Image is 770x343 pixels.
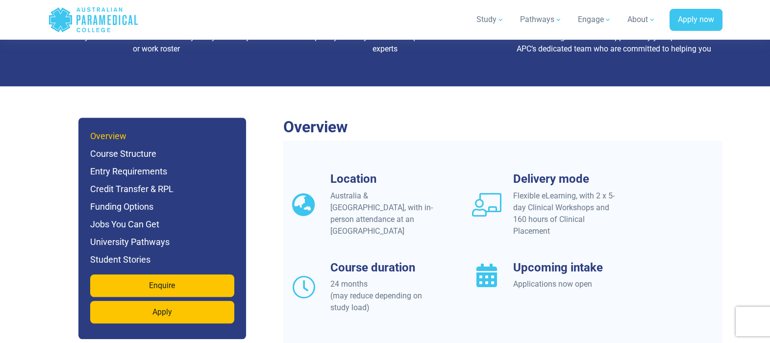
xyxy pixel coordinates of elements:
h6: Credit Transfer & RPL [90,182,234,196]
h3: Delivery mode [513,172,620,186]
div: Flexible eLearning, with 2 x 5-day Clinical Workshops and 160 hours of Clinical Placement [513,190,620,237]
div: Applications now open [513,278,620,290]
h6: Jobs You Can Get [90,218,234,231]
h6: Course Structure [90,147,234,161]
h6: University Pathways [90,235,234,249]
a: Engage [572,6,618,33]
a: Apply now [670,9,722,31]
h6: Student Stories [90,253,234,267]
div: Australia & [GEOGRAPHIC_DATA], with in-person attendance at an [GEOGRAPHIC_DATA] [330,190,437,237]
div: 24 months (may reduce depending on study load) [330,278,437,314]
h3: Course duration [330,261,437,275]
a: About [621,6,662,33]
h2: Overview [283,118,722,136]
h3: Location [330,172,437,186]
a: Pathways [514,6,568,33]
p: Developed by industry-trained and qualified healthcare experts [284,31,486,55]
h6: Overview [90,129,234,143]
p: Choose your own schedule and fit study into your lifestyle or work roster [56,31,257,55]
a: Australian Paramedical College [48,4,139,36]
a: Study [471,6,510,33]
p: Learn alongside and be supported by your peers and APC’s dedicated team who are committed to help... [513,31,715,55]
h6: Funding Options [90,200,234,214]
h3: Upcoming intake [513,261,620,275]
a: Enquire [90,274,234,297]
h6: Entry Requirements [90,165,234,178]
